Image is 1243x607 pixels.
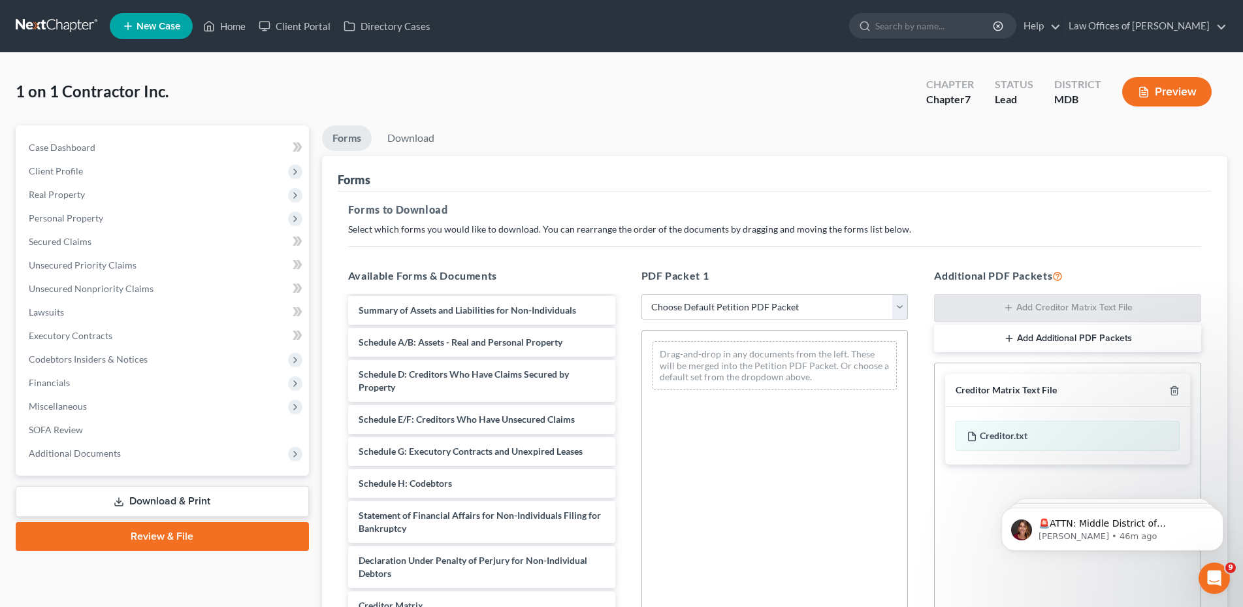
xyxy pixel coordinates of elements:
span: SOFA Review [29,424,83,435]
button: Add Creditor Matrix Text File [934,294,1201,323]
div: Drag-and-drop in any documents from the left. These will be merged into the Petition PDF Packet. ... [653,341,897,390]
iframe: Intercom live chat [1199,563,1230,594]
button: Preview [1122,77,1212,107]
div: MDB [1054,92,1101,107]
a: Executory Contracts [18,324,309,348]
h5: Available Forms & Documents [348,268,615,284]
span: Schedule G: Executory Contracts and Unexpired Leases [359,446,583,457]
div: Creditor Matrix Text File [956,384,1057,397]
span: Unsecured Nonpriority Claims [29,283,153,294]
div: Status [995,77,1033,92]
span: Additional Documents [29,448,121,459]
div: Lead [995,92,1033,107]
a: Unsecured Priority Claims [18,254,309,277]
a: Forms [322,125,372,151]
a: Download & Print [16,486,309,517]
span: Personal Property [29,212,103,223]
span: Codebtors Insiders & Notices [29,353,148,365]
div: Creditor.txt [956,421,1180,451]
div: Chapter [926,92,974,107]
div: Chapter [926,77,974,92]
a: Secured Claims [18,230,309,254]
h5: PDF Packet 1 [641,268,909,284]
a: Review & File [16,522,309,551]
a: Client Portal [252,14,337,38]
span: New Case [137,22,180,31]
h5: Forms to Download [348,202,1201,218]
span: Secured Claims [29,236,91,247]
h5: Additional PDF Packets [934,268,1201,284]
span: Executory Contracts [29,330,112,341]
span: Summary of Assets and Liabilities for Non-Individuals [359,304,576,316]
span: Schedule E/F: Creditors Who Have Unsecured Claims [359,414,575,425]
div: Forms [338,172,370,188]
input: Search by name... [875,14,995,38]
span: Real Property [29,189,85,200]
iframe: Intercom notifications message [982,480,1243,572]
span: Case Dashboard [29,142,95,153]
span: Declaration Under Penalty of Perjury for Non-Individual Debtors [359,555,587,579]
div: District [1054,77,1101,92]
a: Directory Cases [337,14,437,38]
a: Lawsuits [18,301,309,324]
span: 7 [965,93,971,105]
a: Help [1017,14,1061,38]
span: Schedule H: Codebtors [359,478,452,489]
span: Client Profile [29,165,83,176]
p: Select which forms you would like to download. You can rearrange the order of the documents by dr... [348,223,1201,236]
span: Lawsuits [29,306,64,318]
a: Unsecured Nonpriority Claims [18,277,309,301]
span: Statement of Financial Affairs for Non-Individuals Filing for Bankruptcy [359,510,601,534]
button: Add Additional PDF Packets [934,325,1201,352]
a: SOFA Review [18,418,309,442]
span: 1 on 1 Contractor Inc. [16,82,169,101]
a: Case Dashboard [18,136,309,159]
span: Miscellaneous [29,401,87,412]
span: Schedule A/B: Assets - Real and Personal Property [359,336,562,348]
span: 9 [1225,563,1236,573]
span: Unsecured Priority Claims [29,259,137,271]
a: Home [197,14,252,38]
span: Financials [29,377,70,388]
a: Law Offices of [PERSON_NAME] [1062,14,1227,38]
a: Download [377,125,445,151]
span: Schedule D: Creditors Who Have Claims Secured by Property [359,369,569,393]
